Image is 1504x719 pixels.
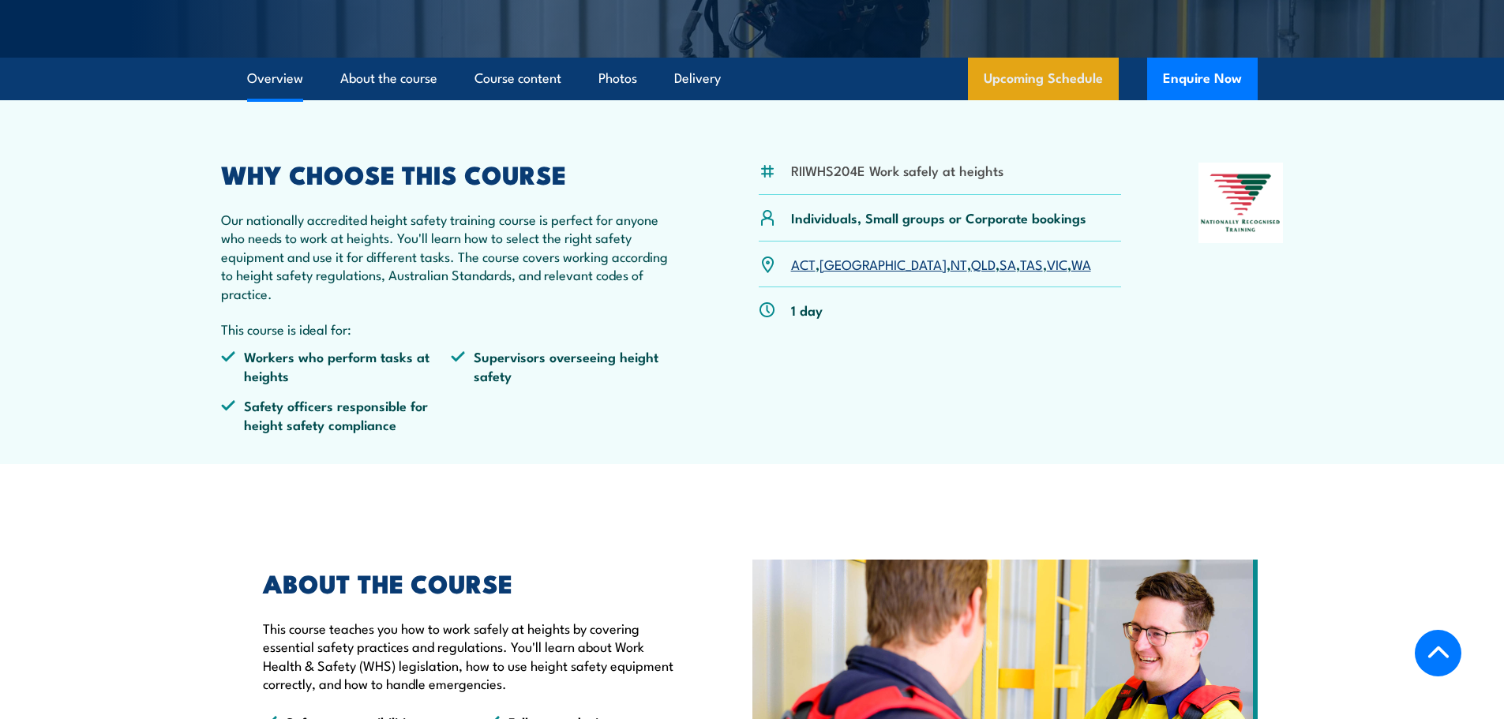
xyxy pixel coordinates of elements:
[221,210,682,302] p: Our nationally accredited height safety training course is perfect for anyone who needs to work a...
[263,619,680,693] p: This course teaches you how to work safely at heights by covering essential safety practices and ...
[791,255,1091,273] p: , , , , , , ,
[340,58,437,99] a: About the course
[971,254,996,273] a: QLD
[1020,254,1043,273] a: TAS
[1047,254,1067,273] a: VIC
[791,254,816,273] a: ACT
[1000,254,1016,273] a: SA
[1071,254,1091,273] a: WA
[1147,58,1258,100] button: Enquire Now
[1198,163,1284,243] img: Nationally Recognised Training logo.
[247,58,303,99] a: Overview
[674,58,721,99] a: Delivery
[791,208,1086,227] p: Individuals, Small groups or Corporate bookings
[451,347,681,384] li: Supervisors overseeing height safety
[221,396,452,433] li: Safety officers responsible for height safety compliance
[221,347,452,384] li: Workers who perform tasks at heights
[221,163,682,185] h2: WHY CHOOSE THIS COURSE
[598,58,637,99] a: Photos
[263,571,680,594] h2: ABOUT THE COURSE
[221,320,682,338] p: This course is ideal for:
[791,301,823,319] p: 1 day
[820,254,947,273] a: [GEOGRAPHIC_DATA]
[968,58,1119,100] a: Upcoming Schedule
[791,161,1003,179] li: RIIWHS204E Work safely at heights
[474,58,561,99] a: Course content
[951,254,967,273] a: NT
